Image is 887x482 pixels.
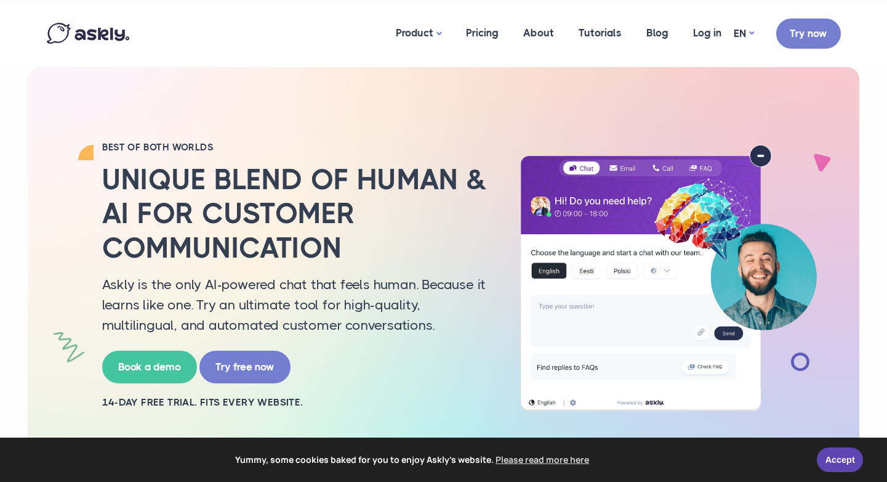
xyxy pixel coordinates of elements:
a: About [511,3,566,63]
h2: 14-day free trial. Fits every website. [102,396,490,409]
a: Tutorials [566,3,634,63]
a: Pricing [454,3,511,63]
a: Log in [681,3,734,63]
span: Yummy, some cookies baked for you to enjoy Askly's website. [18,451,808,469]
img: AI multilingual chat [508,145,829,411]
a: Try free now [199,351,291,383]
a: Blog [634,3,681,63]
a: EN [734,25,754,43]
a: Try now [776,18,841,49]
a: Book a demo [102,351,197,383]
a: Accept [817,447,863,472]
a: learn more about cookies [494,451,591,469]
h2: BEST OF BOTH WORLDS [102,141,490,153]
h2: Unique blend of human & AI for customer communication [102,163,490,265]
img: Askly [47,23,129,44]
a: Product [383,3,454,64]
p: Askly is the only AI-powered chat that feels human. Because it learns like one. Try an ultimate t... [102,274,490,335]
